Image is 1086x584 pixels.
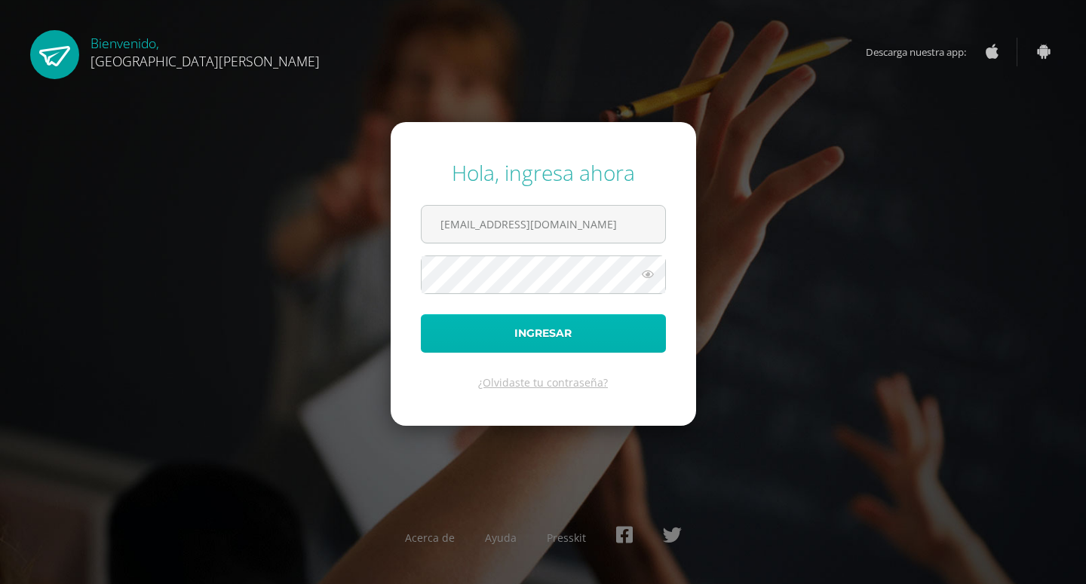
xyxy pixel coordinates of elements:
[405,530,455,545] a: Acerca de
[421,314,666,353] button: Ingresar
[90,30,320,70] div: Bienvenido,
[478,375,608,390] a: ¿Olvidaste tu contraseña?
[422,206,665,243] input: Correo electrónico o usuario
[421,158,666,187] div: Hola, ingresa ahora
[547,530,586,545] a: Presskit
[866,38,981,66] span: Descarga nuestra app:
[90,52,320,70] span: [GEOGRAPHIC_DATA][PERSON_NAME]
[485,530,517,545] a: Ayuda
